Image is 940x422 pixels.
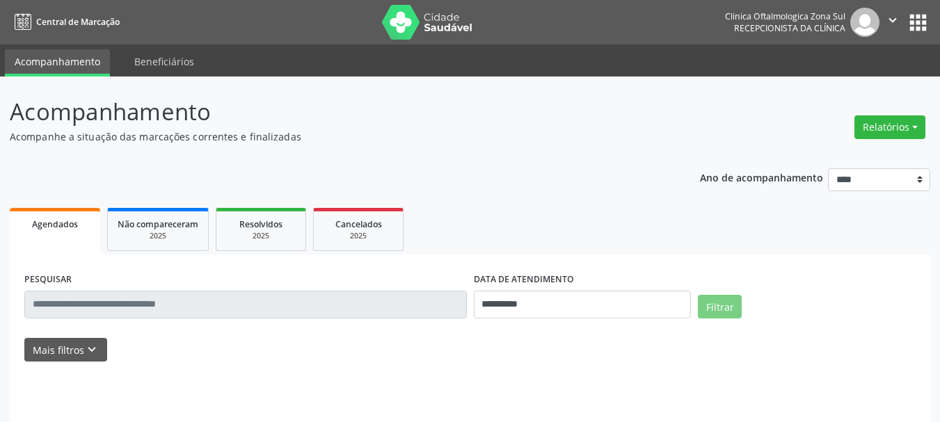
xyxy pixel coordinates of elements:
[734,22,845,34] span: Recepcionista da clínica
[84,342,99,357] i: keyboard_arrow_down
[226,231,296,241] div: 2025
[10,10,120,33] a: Central de Marcação
[700,168,823,186] p: Ano de acompanhamento
[239,218,282,230] span: Resolvidos
[335,218,382,230] span: Cancelados
[24,338,107,362] button: Mais filtroskeyboard_arrow_down
[725,10,845,22] div: Clinica Oftalmologica Zona Sul
[125,49,204,74] a: Beneficiários
[906,10,930,35] button: apps
[324,231,393,241] div: 2025
[885,13,900,28] i: 
[698,295,742,318] button: Filtrar
[854,115,925,139] button: Relatórios
[36,16,120,28] span: Central de Marcação
[118,218,198,230] span: Não compareceram
[10,95,654,129] p: Acompanhamento
[10,129,654,144] p: Acompanhe a situação das marcações correntes e finalizadas
[474,269,574,291] label: DATA DE ATENDIMENTO
[24,269,72,291] label: PESQUISAR
[118,231,198,241] div: 2025
[850,8,879,37] img: img
[32,218,78,230] span: Agendados
[879,8,906,37] button: 
[5,49,110,76] a: Acompanhamento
